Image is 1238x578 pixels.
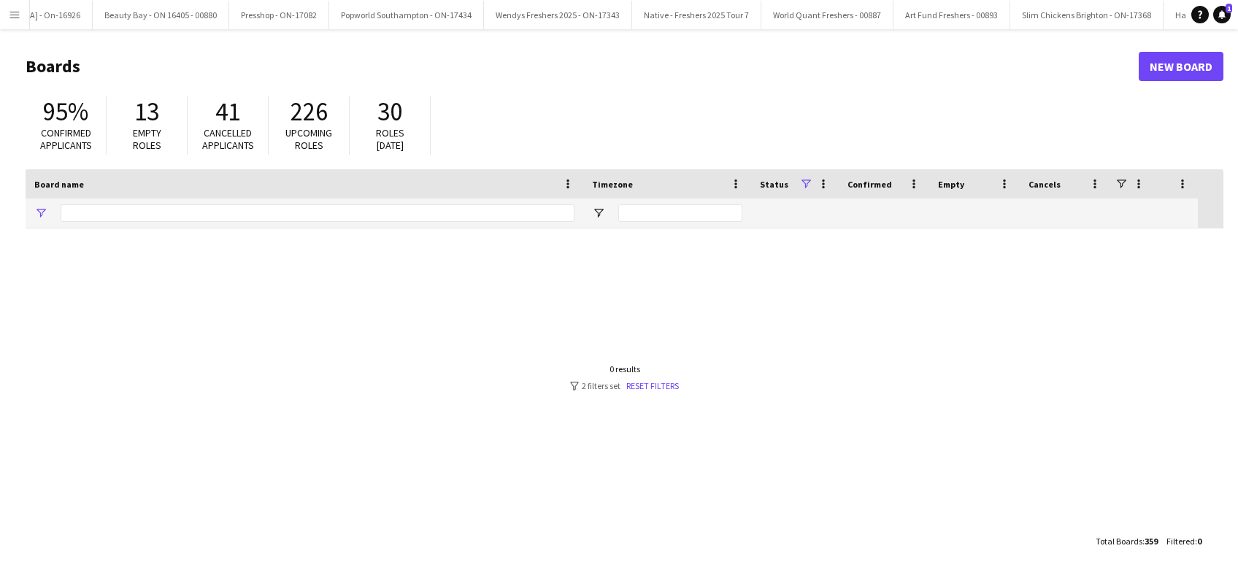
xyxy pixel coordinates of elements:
[626,380,679,391] a: Reset filters
[93,1,229,29] button: Beauty Bay - ON 16405 - 00880
[133,126,161,152] span: Empty roles
[1096,527,1158,555] div: :
[484,1,632,29] button: Wendys Freshers 2025 - ON-17343
[40,126,92,152] span: Confirmed applicants
[291,96,328,128] span: 226
[1145,536,1158,547] span: 359
[34,207,47,220] button: Open Filter Menu
[618,204,742,222] input: Timezone Filter Input
[570,380,679,391] div: 2 filters set
[1213,6,1231,23] a: 1
[893,1,1010,29] button: Art Fund Freshers - 00893
[215,96,240,128] span: 41
[229,1,329,29] button: Presshop - ON-17082
[61,204,574,222] input: Board name Filter Input
[632,1,761,29] button: Native - Freshers 2025 Tour 7
[377,96,402,128] span: 30
[938,179,964,190] span: Empty
[1096,536,1142,547] span: Total Boards
[43,96,88,128] span: 95%
[1010,1,1164,29] button: Slim Chickens Brighton - ON-17368
[570,363,679,374] div: 0 results
[1166,536,1195,547] span: Filtered
[26,55,1139,77] h1: Boards
[760,179,788,190] span: Status
[202,126,254,152] span: Cancelled applicants
[761,1,893,29] button: World Quant Freshers - 00887
[34,179,84,190] span: Board name
[285,126,332,152] span: Upcoming roles
[134,96,159,128] span: 13
[1029,179,1061,190] span: Cancels
[847,179,892,190] span: Confirmed
[329,1,484,29] button: Popworld Southampton - ON-17434
[592,179,633,190] span: Timezone
[1166,527,1202,555] div: :
[1139,52,1223,81] a: New Board
[1197,536,1202,547] span: 0
[376,126,404,152] span: Roles [DATE]
[1226,4,1232,13] span: 1
[592,207,605,220] button: Open Filter Menu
